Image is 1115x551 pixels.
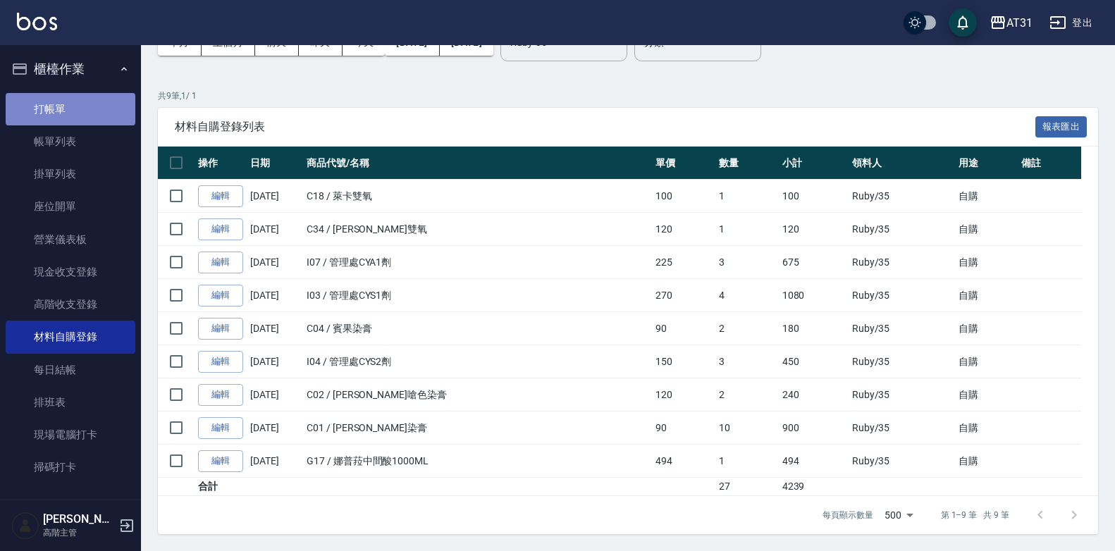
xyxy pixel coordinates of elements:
td: [DATE] [247,411,303,445]
td: [DATE] [247,378,303,411]
td: C02 / [PERSON_NAME]嗆色染膏 [303,378,652,411]
td: Ruby /35 [849,180,955,213]
td: C18 / 萊卡雙氧 [303,180,652,213]
th: 備註 [1018,147,1081,180]
button: 櫃檯作業 [6,51,135,87]
td: 120 [652,378,715,411]
td: 自購 [955,279,1018,312]
td: 2 [715,312,779,345]
h5: [PERSON_NAME] [43,512,115,526]
td: Ruby /35 [849,445,955,478]
th: 小計 [779,147,849,180]
td: I03 / 管理處CYS1劑 [303,279,652,312]
td: 240 [779,378,849,411]
td: [DATE] [247,445,303,478]
td: 90 [652,312,715,345]
p: 共 9 筆, 1 / 1 [158,89,1098,102]
td: 675 [779,246,849,279]
td: 120 [779,213,849,246]
button: 預約管理 [6,490,135,526]
a: 材料自購登錄 [6,321,135,353]
td: C01 / [PERSON_NAME]染膏 [303,411,652,445]
td: 1080 [779,279,849,312]
td: 2 [715,378,779,411]
td: 494 [779,445,849,478]
button: 報表匯出 [1035,116,1088,138]
td: Ruby /35 [849,213,955,246]
th: 操作 [195,147,247,180]
td: 100 [652,180,715,213]
td: 494 [652,445,715,478]
td: Ruby /35 [849,279,955,312]
a: 編輯 [198,417,243,439]
td: 27 [715,478,779,496]
td: [DATE] [247,180,303,213]
td: Ruby /35 [849,246,955,279]
button: AT31 [984,8,1038,37]
a: 現金收支登錄 [6,256,135,288]
td: [DATE] [247,345,303,378]
td: 自購 [955,345,1018,378]
img: Logo [17,13,57,30]
th: 數量 [715,147,779,180]
th: 用途 [955,147,1018,180]
td: 900 [779,411,849,445]
td: 10 [715,411,779,445]
td: 90 [652,411,715,445]
td: 180 [779,312,849,345]
td: [DATE] [247,213,303,246]
td: 100 [779,180,849,213]
td: C34 / [PERSON_NAME]雙氧 [303,213,652,246]
td: Ruby /35 [849,312,955,345]
a: 排班表 [6,386,135,419]
a: 座位開單 [6,190,135,223]
a: 編輯 [198,351,243,373]
td: 270 [652,279,715,312]
th: 商品代號/名稱 [303,147,652,180]
td: C04 / 賓果染膏 [303,312,652,345]
a: 高階收支登錄 [6,288,135,321]
td: Ruby /35 [849,345,955,378]
th: 領料人 [849,147,955,180]
a: 營業儀表板 [6,223,135,256]
a: 編輯 [198,218,243,240]
th: 單價 [652,147,715,180]
a: 編輯 [198,252,243,273]
td: 1 [715,213,779,246]
td: [DATE] [247,279,303,312]
td: [DATE] [247,312,303,345]
td: I07 / 管理處CYA1劑 [303,246,652,279]
a: 打帳單 [6,93,135,125]
td: 自購 [955,312,1018,345]
td: 4239 [779,478,849,496]
td: 自購 [955,180,1018,213]
p: 每頁顯示數量 [823,509,873,521]
td: 1 [715,180,779,213]
div: AT31 [1006,14,1033,32]
td: 225 [652,246,715,279]
a: 報表匯出 [1035,119,1088,132]
td: I04 / 管理處CYS2劑 [303,345,652,378]
td: 自購 [955,411,1018,445]
a: 編輯 [198,185,243,207]
div: 500 [879,496,918,534]
img: Person [11,512,39,540]
td: G17 / 娜普菈中間酸1000ML [303,445,652,478]
p: 高階主管 [43,526,115,539]
td: 4 [715,279,779,312]
a: 掃碼打卡 [6,451,135,483]
a: 帳單列表 [6,125,135,158]
td: Ruby /35 [849,378,955,411]
td: 450 [779,345,849,378]
a: 編輯 [198,285,243,307]
td: 自購 [955,378,1018,411]
td: 合計 [195,478,247,496]
td: 3 [715,345,779,378]
span: 材料自購登錄列表 [175,120,1035,134]
td: 自購 [955,213,1018,246]
a: 掛單列表 [6,158,135,190]
td: 1 [715,445,779,478]
a: 編輯 [198,318,243,340]
td: 自購 [955,445,1018,478]
a: 現場電腦打卡 [6,419,135,451]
